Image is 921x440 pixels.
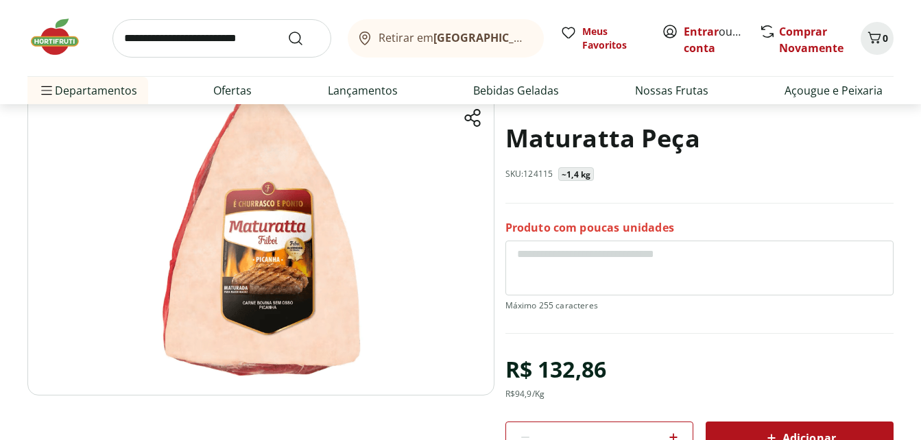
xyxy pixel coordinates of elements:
span: Retirar em [379,32,530,44]
button: Retirar em[GEOGRAPHIC_DATA]/[GEOGRAPHIC_DATA] [348,19,544,58]
p: ~1,4 kg [562,169,590,180]
button: Menu [38,74,55,107]
a: Criar conta [684,24,759,56]
a: Bebidas Geladas [473,82,559,99]
b: [GEOGRAPHIC_DATA]/[GEOGRAPHIC_DATA] [433,30,665,45]
a: Nossas Frutas [635,82,708,99]
img: Hortifruti [27,16,96,58]
a: Entrar [684,24,719,39]
span: 0 [883,32,888,45]
div: R$ 132,86 [505,350,606,389]
p: SKU: 124115 [505,169,553,180]
h1: Picanha Bovina Friboi Maturatta Peça [505,69,894,162]
span: Meus Favoritos [582,25,645,52]
button: Carrinho [861,22,894,55]
a: Ofertas [213,82,252,99]
p: Produto com poucas unidades [505,220,674,235]
div: R$ 94,9 /Kg [505,389,545,400]
a: Lançamentos [328,82,398,99]
a: Meus Favoritos [560,25,645,52]
button: Submit Search [287,30,320,47]
a: Açougue e Peixaria [785,82,883,99]
input: search [112,19,331,58]
span: Departamentos [38,74,137,107]
a: Comprar Novamente [779,24,844,56]
img: Image [27,69,494,395]
span: ou [684,23,745,56]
